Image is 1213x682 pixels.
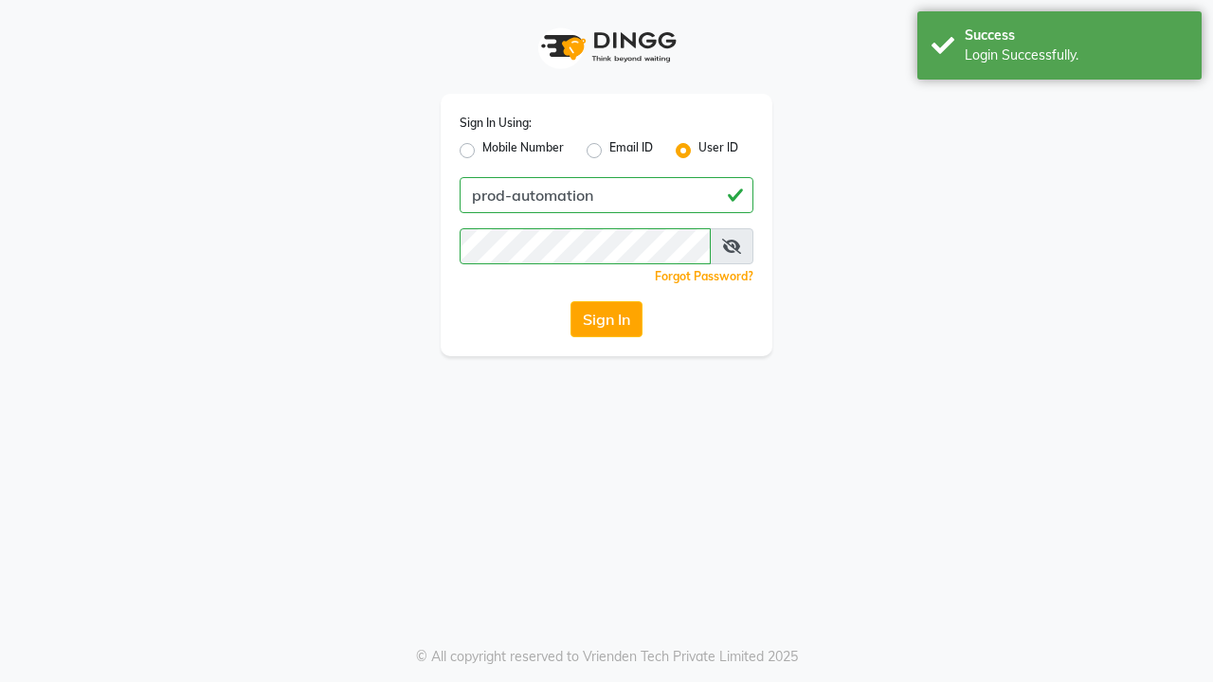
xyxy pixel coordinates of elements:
[698,139,738,162] label: User ID
[460,115,532,132] label: Sign In Using:
[655,269,753,283] a: Forgot Password?
[965,26,1187,45] div: Success
[531,19,682,75] img: logo1.svg
[460,177,753,213] input: Username
[460,228,711,264] input: Username
[609,139,653,162] label: Email ID
[570,301,643,337] button: Sign In
[965,45,1187,65] div: Login Successfully.
[482,139,564,162] label: Mobile Number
